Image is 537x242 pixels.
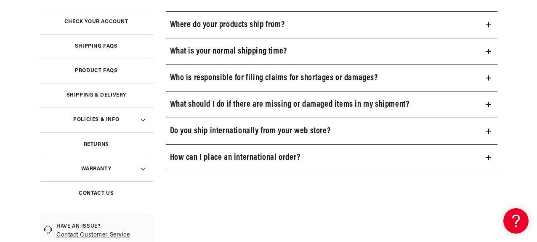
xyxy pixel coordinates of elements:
[40,157,153,181] summary: Warranty
[40,34,153,59] a: Shipping FAQs
[170,151,300,164] h3: How can I place an international order?
[75,69,117,73] h3: Product FAQs
[170,71,378,85] h3: Who is responsible for filing claims for shortages or damages?
[56,223,149,230] span: Have an issue?
[166,38,498,65] summary: What is your normal shipping time?
[84,143,109,147] h3: Returns
[40,83,153,108] a: Shipping & Delivery
[64,20,128,24] h3: Check your account
[170,98,409,111] h3: What should I do if there are missing or damaged items in my shipment?
[170,124,331,138] h3: Do you ship internationally from your web store?
[75,44,118,48] h3: Shipping FAQs
[166,91,498,118] summary: What should I do if there are missing or damaged items in my shipment?
[166,145,498,171] summary: How can I place an international order?
[56,230,149,240] a: Contact Customer Service
[40,181,153,206] a: Contact Us
[40,59,153,83] a: Product FAQs
[170,45,287,58] h3: What is your normal shipping time?
[40,10,153,34] a: Check your account
[40,132,153,157] a: Returns
[81,167,111,171] h3: Warranty
[166,65,498,91] summary: Who is responsible for filing claims for shortages or damages?
[66,93,126,97] h3: Shipping & Delivery
[166,118,498,144] summary: Do you ship internationally from your web store?
[79,191,114,196] h3: Contact Us
[170,18,285,32] h3: Where do your products ship from?
[73,118,119,122] h3: Policies & Info
[40,108,153,132] summary: Policies & Info
[166,12,498,38] summary: Where do your products ship from?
